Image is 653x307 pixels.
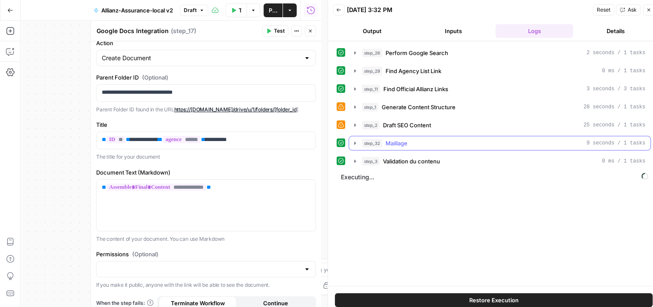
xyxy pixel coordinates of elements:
a: When the step fails: [96,299,154,307]
span: Restore Execution [469,296,519,304]
button: Allianz-Assurance-local v2 [88,3,178,17]
span: step_3 [362,157,380,166]
p: The content of your document. You can use Markdown [96,235,316,243]
button: Publish [264,3,282,17]
span: step_29 [362,67,382,75]
span: Perform Google Search [386,49,448,57]
span: 3 seconds / 3 tasks [586,85,645,93]
span: (Optional) [142,73,168,82]
span: ( step_17 ) [171,27,196,35]
span: Maillage [386,139,407,147]
button: 2 seconds / 1 tasks [349,46,650,60]
span: Generate Content Structure [382,103,456,111]
span: 9 seconds / 1 tasks [586,139,645,147]
span: Executing... [338,170,651,184]
a: https://[DOMAIN_NAME]/drive/u/1/folders/[folder_id [174,106,296,113]
label: Title [96,120,316,129]
span: 0 ms / 1 tasks [602,67,645,75]
span: Find Official Allianz Links [383,85,448,93]
button: Inputs [414,24,492,38]
button: Test [262,25,289,37]
label: Permissions [96,250,316,258]
p: The title for your document [96,153,316,161]
button: Ask [616,4,641,15]
p: Parent Folder ID found in the URL ] [96,105,316,114]
span: Test [274,27,285,35]
button: Test Workflow [225,3,246,17]
span: Draft SEO Content [383,121,431,129]
button: 28 seconds / 1 tasks [349,100,650,114]
button: 3 seconds / 3 tasks [349,82,650,96]
span: Find Agency List Link [386,67,441,75]
input: Create Document [102,54,300,62]
button: Restore Execution [335,293,653,307]
span: Publish [269,6,277,15]
span: step_1 [362,103,378,111]
span: Validation du contenu [383,157,440,166]
button: Draft [180,5,208,16]
button: Logs [495,24,573,38]
textarea: Google Docs Integration [97,27,169,35]
span: step_32 [362,139,382,147]
span: step_26 [362,49,382,57]
p: If you make it public, anyone with the link will be able to see the document. [96,281,316,289]
button: 0 ms / 1 tasks [349,154,650,168]
span: step_11 [362,85,380,93]
span: 0 ms / 1 tasks [602,157,645,165]
span: Reset [597,6,610,14]
span: step_2 [362,121,380,129]
span: Test Workflow [239,6,241,15]
span: Allianz-Assurance-local v2 [101,6,173,15]
span: 2 seconds / 1 tasks [586,49,645,57]
label: Document Text (Markdown) [96,168,316,177]
span: 25 seconds / 1 tasks [583,121,645,129]
button: Reset [593,4,614,15]
button: 0 ms / 1 tasks [349,64,650,78]
button: Output [333,24,411,38]
label: Action [96,39,316,47]
span: 28 seconds / 1 tasks [583,103,645,111]
button: 25 seconds / 1 tasks [349,118,650,132]
span: Ask [628,6,637,14]
span: Draft [184,6,197,14]
button: 9 seconds / 1 tasks [349,136,650,150]
label: Parent Folder ID [96,73,316,82]
span: (Optional) [132,250,158,258]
